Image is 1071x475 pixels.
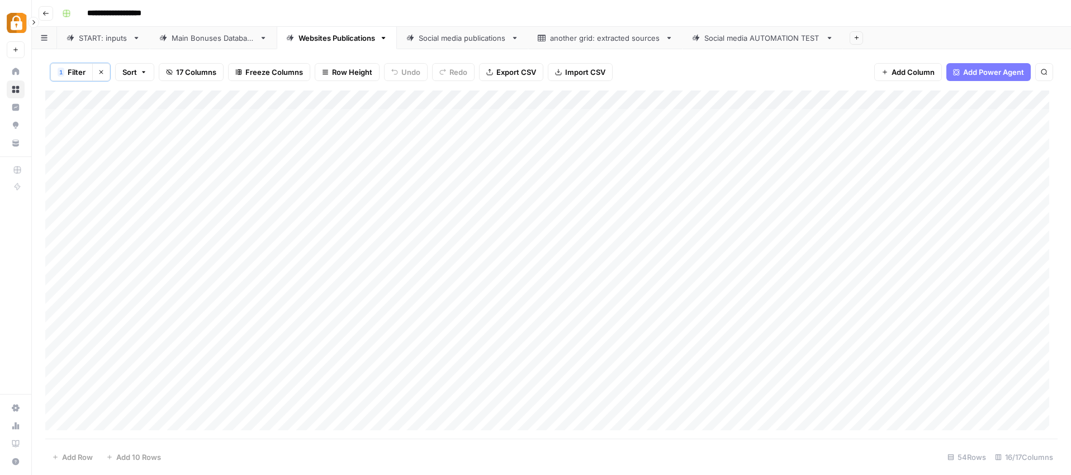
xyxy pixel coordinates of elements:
div: 16/17 Columns [991,448,1058,466]
span: Export CSV [496,66,536,78]
div: START: inputs [79,32,128,44]
span: Row Height [332,66,372,78]
a: Websites Publications [277,27,397,49]
button: Undo [384,63,428,81]
div: 1 [58,68,64,77]
span: 17 Columns [176,66,216,78]
button: Workspace: Adzz [7,9,25,37]
span: Add 10 Rows [116,452,161,463]
button: Add 10 Rows [99,448,168,466]
button: Redo [432,63,475,81]
button: Add Column [874,63,942,81]
a: Your Data [7,134,25,152]
img: Adzz Logo [7,13,27,33]
a: Home [7,63,25,80]
button: Freeze Columns [228,63,310,81]
span: Sort [122,66,137,78]
button: Sort [115,63,154,81]
div: 54 Rows [943,448,991,466]
span: Add Row [62,452,93,463]
a: Main Bonuses Database [150,27,277,49]
button: Import CSV [548,63,613,81]
a: Settings [7,399,25,417]
div: Social media publications [419,32,506,44]
a: Insights [7,98,25,116]
a: Browse [7,80,25,98]
span: Undo [401,66,420,78]
a: START: inputs [57,27,150,49]
span: Redo [449,66,467,78]
span: Import CSV [565,66,605,78]
button: Add Power Agent [946,63,1031,81]
div: another grid: extracted sources [550,32,661,44]
div: Websites Publications [298,32,375,44]
a: Learning Hub [7,435,25,453]
button: Add Row [45,448,99,466]
button: Export CSV [479,63,543,81]
button: Help + Support [7,453,25,471]
span: Filter [68,66,86,78]
button: 1Filter [50,63,92,81]
div: Social media AUTOMATION TEST [704,32,821,44]
a: Usage [7,417,25,435]
div: Main Bonuses Database [172,32,255,44]
a: Social media publications [397,27,528,49]
a: another grid: extracted sources [528,27,683,49]
span: Freeze Columns [245,66,303,78]
span: Add Column [892,66,935,78]
button: 17 Columns [159,63,224,81]
a: Social media AUTOMATION TEST [683,27,843,49]
a: Opportunities [7,116,25,134]
span: Add Power Agent [963,66,1024,78]
span: 1 [59,68,63,77]
button: Row Height [315,63,380,81]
